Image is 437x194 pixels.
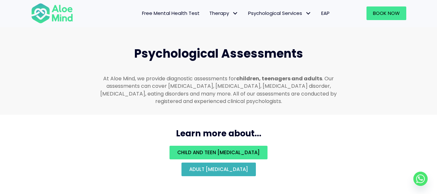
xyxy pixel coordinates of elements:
a: Book Now [366,6,406,20]
span: Free Mental Health Test [142,10,200,17]
h3: Learn more about... [25,128,413,139]
span: Psychological Services: submenu [304,9,313,18]
span: Psychological Services [248,10,311,17]
span: Psychological Assessments [134,45,303,62]
span: Therapy [209,10,238,17]
a: Psychological ServicesPsychological Services: submenu [243,6,316,20]
a: TherapyTherapy: submenu [204,6,243,20]
img: Aloe mind Logo [31,3,73,24]
span: Child and teen [MEDICAL_DATA] [177,149,260,156]
span: Book Now [373,10,400,17]
a: Free Mental Health Test [137,6,204,20]
span: Adult [MEDICAL_DATA] [189,166,248,173]
a: Whatsapp [413,172,428,186]
a: Child and teen [MEDICAL_DATA] [169,146,268,159]
p: At Aloe Mind, we provide diagnostic assessments for . Our assessments can cover [MEDICAL_DATA], [... [97,75,340,105]
strong: children, teenagers and adults [236,75,322,82]
a: Adult [MEDICAL_DATA] [181,163,256,176]
span: EAP [321,10,330,17]
nav: Menu [82,6,334,20]
span: Therapy: submenu [231,9,240,18]
a: EAP [316,6,334,20]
